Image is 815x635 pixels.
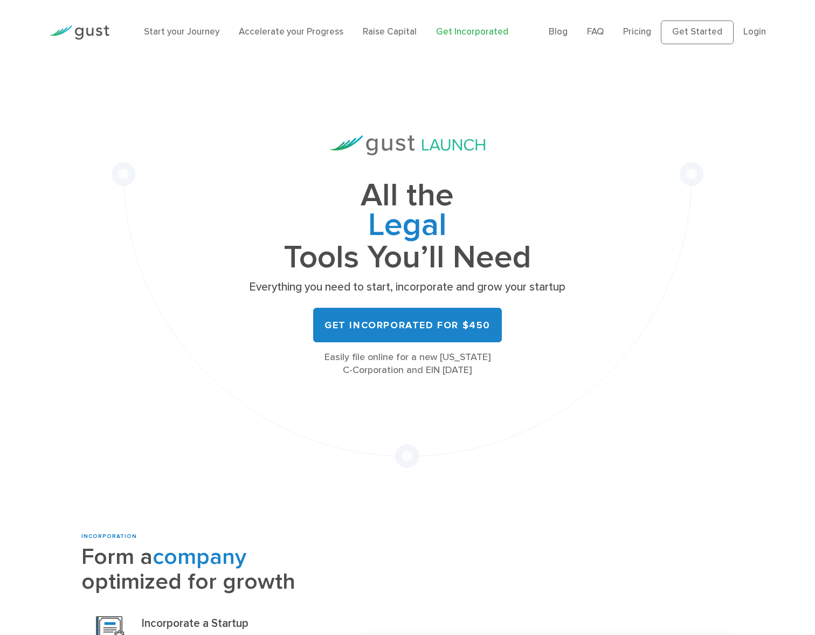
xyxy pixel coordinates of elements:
a: Get Incorporated for $450 [313,308,502,342]
img: Gust Launch Logo [330,135,485,155]
a: Get Started [661,20,734,44]
a: Login [743,26,766,37]
div: INCORPORATION [81,533,344,541]
span: Legal [246,211,569,243]
a: Raise Capital [363,26,417,37]
span: company [153,543,246,570]
p: Everything you need to start, incorporate and grow your startup [246,280,569,295]
a: Accelerate your Progress [239,26,343,37]
a: Get Incorporated [436,26,508,37]
h1: All the Tools You’ll Need [246,181,569,272]
a: Pricing [623,26,651,37]
a: Start your Journey [144,26,219,37]
img: Gust Logo [49,25,109,40]
a: FAQ [587,26,604,37]
h2: Form a optimized for growth [81,545,344,595]
div: Easily file online for a new [US_STATE] C-Corporation and EIN [DATE] [246,351,569,377]
a: Blog [549,26,568,37]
